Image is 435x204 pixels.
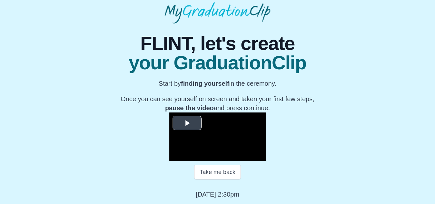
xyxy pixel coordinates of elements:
button: Play Video [173,116,202,130]
span: FLINT, let's create [121,34,314,53]
div: Video Player [169,112,266,161]
p: Once you can see yourself on screen and taken your first few steps, and press continue. [121,94,314,112]
p: Start by in the ceremony. [121,79,314,88]
span: your GraduationClip [121,53,314,73]
button: Take me back [194,165,241,180]
b: finding yourself [181,80,229,87]
p: [DATE] 2:30pm [196,190,239,199]
b: pause the video [165,104,214,112]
